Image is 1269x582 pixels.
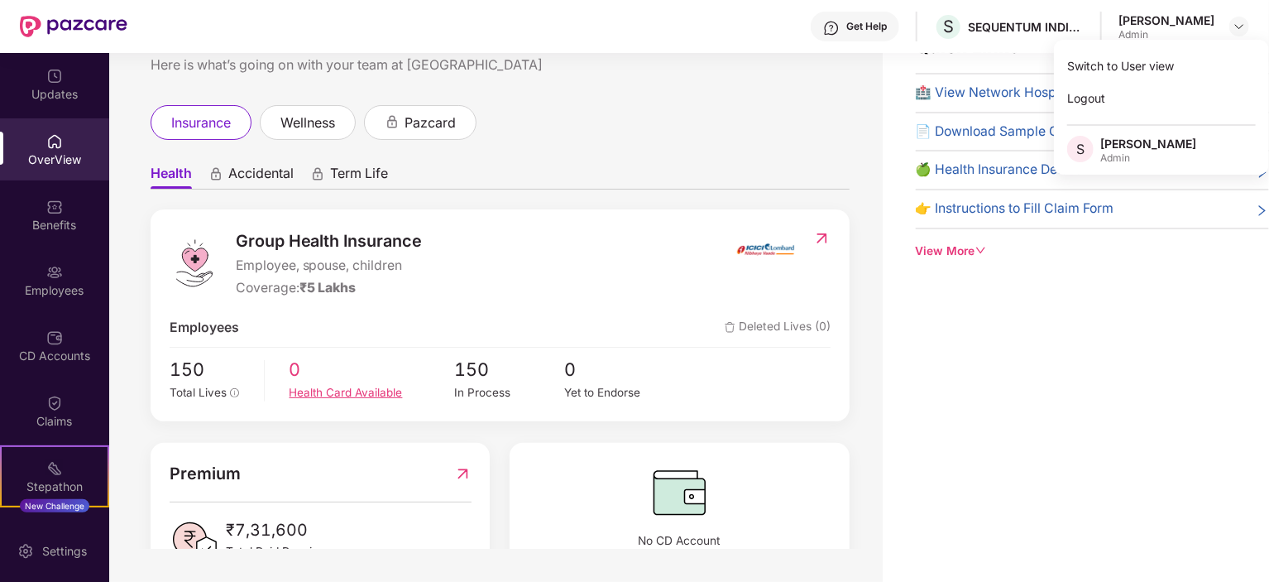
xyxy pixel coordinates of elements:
img: svg+xml;base64,PHN2ZyBpZD0iRW1wbG95ZWVzIiB4bWxucz0iaHR0cDovL3d3dy53My5vcmcvMjAwMC9zdmciIHdpZHRoPS... [46,264,63,281]
img: svg+xml;base64,PHN2ZyBpZD0iSG9tZSIgeG1sbnM9Imh0dHA6Ly93d3cudzMub3JnLzIwMDAvc3ZnIiB3aWR0aD0iMjAiIG... [46,133,63,150]
img: CDBalanceIcon [529,461,831,524]
span: down [975,245,987,257]
img: svg+xml;base64,PHN2ZyBpZD0iRHJvcGRvd24tMzJ4MzIiIHhtbG5zPSJodHRwOi8vd3d3LnczLm9yZy8yMDAwL3N2ZyIgd2... [1233,20,1246,33]
div: View More [916,243,1269,261]
span: 0 [565,356,675,384]
div: Here is what’s going on with your team at [GEOGRAPHIC_DATA] [151,55,850,75]
img: insurerIcon [735,228,797,270]
span: 👉 Instructions to Fill Claim Form [916,199,1114,219]
span: Health [151,165,192,189]
img: svg+xml;base64,PHN2ZyBpZD0iQ2xhaW0iIHhtbG5zPSJodHRwOi8vd3d3LnczLm9yZy8yMDAwL3N2ZyIgd2lkdGg9IjIwIi... [46,395,63,411]
div: New Challenge [20,499,89,512]
span: info-circle [230,388,240,398]
img: svg+xml;base64,PHN2ZyBpZD0iSGVscC0zMngzMiIgeG1sbnM9Imh0dHA6Ly93d3cudzMub3JnLzIwMDAvc3ZnIiB3aWR0aD... [823,20,840,36]
div: Yet to Endorse [565,384,675,402]
div: Settings [37,543,92,560]
span: wellness [280,113,335,133]
img: svg+xml;base64,PHN2ZyBpZD0iVXBkYXRlZCIgeG1sbnM9Imh0dHA6Ly93d3cudzMub3JnLzIwMDAvc3ZnIiB3aWR0aD0iMj... [46,68,63,84]
div: animation [208,166,223,181]
div: animation [310,166,325,181]
span: Total Paid Premium [226,543,329,561]
img: logo [170,238,219,288]
span: S [1076,139,1085,159]
span: 📄 Download Sample Claim Form [916,122,1119,142]
span: Accidental [228,165,294,189]
div: Stepathon [2,479,108,495]
img: svg+xml;base64,PHN2ZyBpZD0iQmVuZWZpdHMiIHhtbG5zPSJodHRwOi8vd3d3LnczLm9yZy8yMDAwL3N2ZyIgd2lkdGg9Ij... [46,199,63,215]
span: Premium [170,461,241,487]
div: animation [385,114,400,129]
span: S [943,17,954,36]
span: pazcard [405,113,456,133]
div: SEQUENTUM INDIA PRIVATE LIMITED [968,19,1084,35]
span: insurance [171,113,231,133]
span: ₹7,31,600 [226,517,329,543]
div: Logout [1054,82,1269,114]
img: RedirectIcon [813,230,831,247]
span: Term Life [330,165,388,189]
div: Admin [1100,152,1196,165]
span: 🏥 View Network Hospitals [916,83,1082,103]
img: svg+xml;base64,PHN2ZyBpZD0iQ0RfQWNjb3VudHMiIGRhdGEtbmFtZT0iQ0QgQWNjb3VudHMiIHhtbG5zPSJodHRwOi8vd3... [46,329,63,346]
img: deleteIcon [725,322,735,333]
img: PaidPremiumIcon [170,517,219,567]
span: 150 [170,356,252,384]
span: Employees [170,318,239,339]
span: Deleted Lives (0) [725,318,831,339]
img: svg+xml;base64,PHN2ZyB4bWxucz0iaHR0cDovL3d3dy53My5vcmcvMjAwMC9zdmciIHdpZHRoPSIyMSIgaGVpZ2h0PSIyMC... [46,460,63,477]
span: Employee, spouse, children [236,256,423,277]
img: svg+xml;base64,PHN2ZyBpZD0iU2V0dGluZy0yMHgyMCIgeG1sbnM9Imh0dHA6Ly93d3cudzMub3JnLzIwMDAvc3ZnIiB3aW... [17,543,34,560]
div: [PERSON_NAME] [1100,136,1196,152]
div: Coverage: [236,278,423,299]
span: 0 [290,356,455,384]
img: RedirectIcon [454,461,472,487]
div: [PERSON_NAME] [1118,12,1214,28]
div: In Process [454,384,564,402]
span: No CD Account Data available [529,532,831,568]
div: Switch to User view [1054,50,1269,82]
img: New Pazcare Logo [20,16,127,37]
div: Get Help [846,20,887,33]
span: ₹5 Lakhs [299,280,357,296]
span: Total Lives [170,386,227,399]
span: Group Health Insurance [236,228,423,254]
span: right [1256,202,1269,219]
span: 150 [454,356,564,384]
div: Health Card Available [290,384,455,402]
span: 🍏 Health Insurance Details [916,160,1083,180]
div: Admin [1118,28,1214,41]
